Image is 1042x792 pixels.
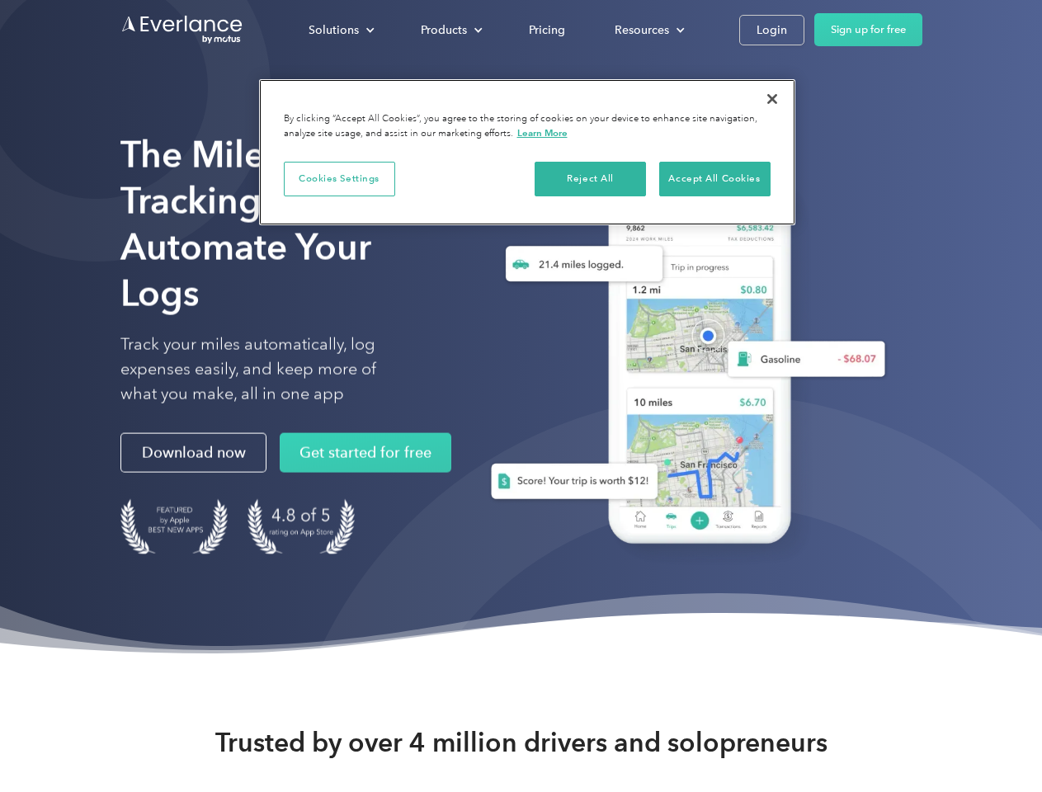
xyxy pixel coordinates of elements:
a: Download now [120,433,266,473]
div: Pricing [529,20,565,40]
div: Solutions [292,16,388,45]
div: Login [757,20,787,40]
div: Products [404,16,496,45]
a: Go to homepage [120,14,244,45]
a: Login [739,15,804,45]
div: Privacy [259,79,795,225]
button: Reject All [535,162,646,196]
img: Everlance, mileage tracker app, expense tracking app [464,157,898,568]
a: Sign up for free [814,13,922,46]
button: Accept All Cookies [659,162,771,196]
div: Resources [598,16,698,45]
div: Products [421,20,467,40]
img: Badge for Featured by Apple Best New Apps [120,499,228,554]
div: By clicking “Accept All Cookies”, you agree to the storing of cookies on your device to enhance s... [284,112,771,141]
strong: Trusted by over 4 million drivers and solopreneurs [215,726,827,759]
p: Track your miles automatically, log expenses easily, and keep more of what you make, all in one app [120,332,415,407]
img: 4.9 out of 5 stars on the app store [248,499,355,554]
a: Pricing [512,16,582,45]
a: More information about your privacy, opens in a new tab [517,127,568,139]
div: Solutions [309,20,359,40]
div: Cookie banner [259,79,795,225]
a: Get started for free [280,433,451,473]
button: Cookies Settings [284,162,395,196]
button: Close [754,81,790,117]
div: Resources [615,20,669,40]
